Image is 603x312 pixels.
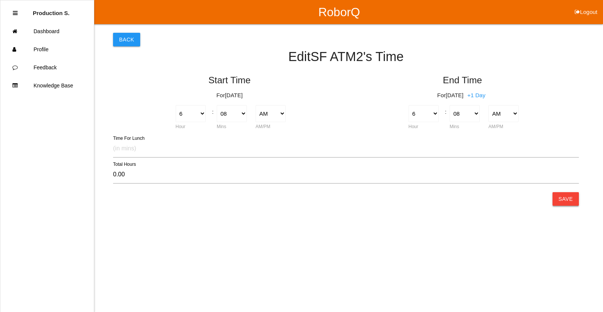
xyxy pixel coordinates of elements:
div: : [443,105,445,116]
h5: End Time [350,75,575,85]
button: Back [113,33,140,46]
label: AM/PM [256,124,270,129]
label: Total Hours [113,161,136,168]
p: Production Shifts [33,4,70,16]
h5: Start Time [117,75,342,85]
h4: Edit SF ATM2 's Time [113,50,579,64]
label: Hour [409,124,418,129]
label: AM/PM [488,124,503,129]
a: Knowledge Base [0,76,94,95]
div: : [210,105,213,116]
div: Close [13,4,18,22]
a: Dashboard [0,22,94,40]
label: Hour [176,124,185,129]
input: (in mins) [113,140,579,158]
label: Mins [450,124,459,129]
button: +1 Day [465,92,488,99]
a: Profile [0,40,94,58]
button: Save [552,192,579,206]
label: Mins [217,124,226,129]
p: For [DATE] [117,91,342,100]
a: Feedback [0,58,94,76]
label: Time For Lunch [113,135,145,142]
p: For [DATE] [350,91,575,100]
